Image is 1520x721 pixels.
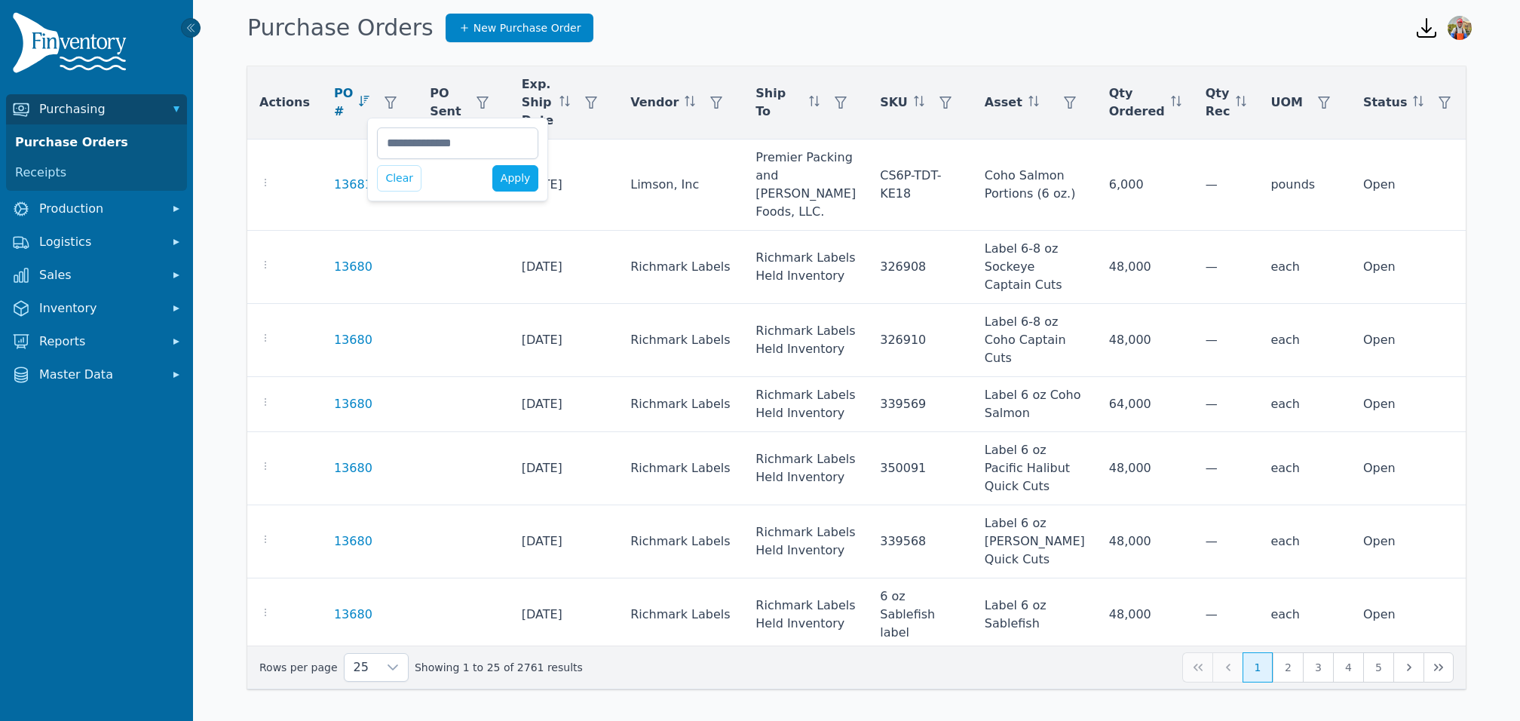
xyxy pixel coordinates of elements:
[973,304,1097,377] td: Label 6-8 oz Coho Captain Cuts
[1097,140,1194,231] td: 6,000
[618,578,743,652] td: Richmark Labels
[1194,377,1259,432] td: —
[1363,94,1408,112] span: Status
[9,158,184,188] a: Receipts
[618,505,743,578] td: Richmark Labels
[1097,377,1194,432] td: 64,000
[39,266,160,284] span: Sales
[6,94,187,124] button: Purchasing
[1194,231,1259,304] td: —
[1097,505,1194,578] td: 48,000
[743,377,868,432] td: Richmark Labels Held Inventory
[1273,652,1303,683] button: Page 2
[510,432,619,505] td: [DATE]
[973,432,1097,505] td: Label 6 oz Pacific Halibut Quick Cuts
[743,578,868,652] td: Richmark Labels Held Inventory
[1097,578,1194,652] td: 48,000
[868,578,973,652] td: 6 oz Sablefish label
[1194,578,1259,652] td: —
[1097,304,1194,377] td: 48,000
[6,227,187,257] button: Logistics
[510,505,619,578] td: [DATE]
[1258,505,1351,578] td: each
[973,578,1097,652] td: Label 6 oz Sablefish
[1097,432,1194,505] td: 48,000
[510,578,619,652] td: [DATE]
[868,432,973,505] td: 350091
[743,140,868,231] td: Premier Packing and [PERSON_NAME] Foods, LLC.
[334,532,372,551] a: 13680
[1270,94,1303,112] span: UOM
[1194,140,1259,231] td: —
[6,327,187,357] button: Reports
[743,231,868,304] td: Richmark Labels Held Inventory
[334,176,372,194] a: 13681
[1258,140,1351,231] td: pounds
[39,366,160,384] span: Master Data
[755,84,803,121] span: Ship To
[1351,505,1472,578] td: Open
[1448,16,1472,40] img: Sera Wheeler
[510,140,619,231] td: [DATE]
[334,258,372,276] a: 13680
[6,260,187,290] button: Sales
[1351,140,1472,231] td: Open
[618,432,743,505] td: Richmark Labels
[501,170,531,186] span: Apply
[415,660,583,675] span: Showing 1 to 25 of 2761 results
[1109,84,1165,121] span: Qty Ordered
[334,395,372,413] a: 13680
[334,84,353,121] span: PO #
[630,94,679,112] span: Vendor
[1351,578,1472,652] td: Open
[743,505,868,578] td: Richmark Labels Held Inventory
[973,377,1097,432] td: Label 6 oz Coho Salmon
[334,606,372,624] a: 13680
[1258,432,1351,505] td: each
[39,100,160,118] span: Purchasing
[1206,84,1230,121] span: Qty Rec
[9,127,184,158] a: Purchase Orders
[377,165,421,192] button: Clear
[345,654,378,681] span: Rows per page
[522,75,554,130] span: Exp. Ship Date
[973,140,1097,231] td: Coho Salmon Portions (6 oz.)
[868,505,973,578] td: 339568
[6,293,187,324] button: Inventory
[1351,377,1472,432] td: Open
[247,14,434,41] h1: Purchase Orders
[880,94,908,112] span: SKU
[510,377,619,432] td: [DATE]
[618,377,743,432] td: Richmark Labels
[1194,304,1259,377] td: —
[1423,652,1454,683] button: Last Page
[6,194,187,224] button: Production
[973,231,1097,304] td: Label 6-8 oz Sockeye Captain Cuts
[39,233,160,251] span: Logistics
[973,505,1097,578] td: Label 6 oz [PERSON_NAME] Quick Cuts
[12,12,133,79] img: Finventory
[510,304,619,377] td: [DATE]
[1393,652,1423,683] button: Next Page
[334,331,372,349] a: 13680
[430,84,461,121] span: PO Sent
[1351,304,1472,377] td: Open
[1333,652,1363,683] button: Page 4
[1194,505,1259,578] td: —
[1194,432,1259,505] td: —
[473,20,581,35] span: New Purchase Order
[618,140,743,231] td: Limson, Inc
[1258,231,1351,304] td: each
[1351,432,1472,505] td: Open
[1097,231,1194,304] td: 48,000
[1351,231,1472,304] td: Open
[259,94,310,112] span: Actions
[868,377,973,432] td: 339569
[39,333,160,351] span: Reports
[510,231,619,304] td: [DATE]
[743,432,868,505] td: Richmark Labels Held Inventory
[743,304,868,377] td: Richmark Labels Held Inventory
[1303,652,1333,683] button: Page 3
[868,304,973,377] td: 326910
[39,299,160,318] span: Inventory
